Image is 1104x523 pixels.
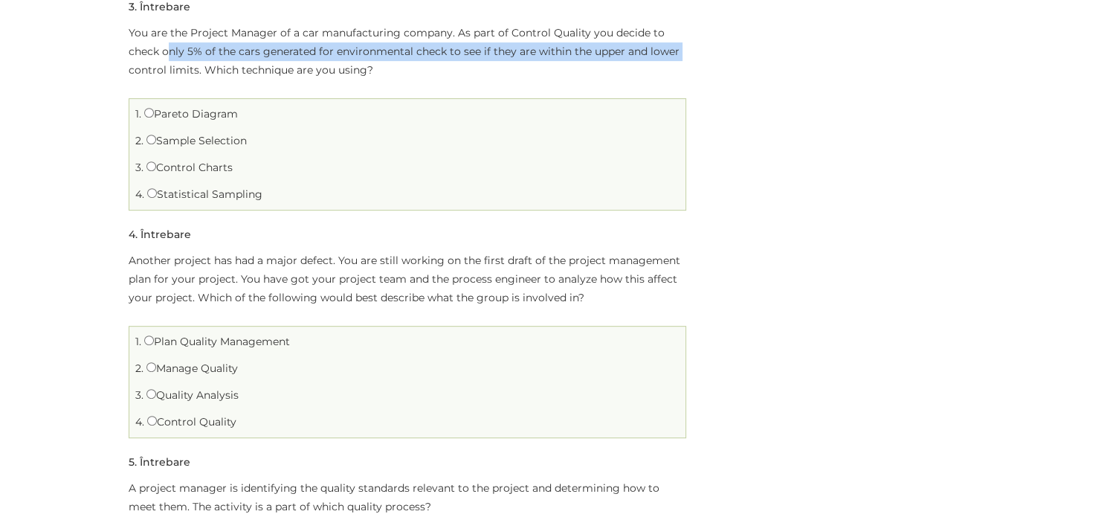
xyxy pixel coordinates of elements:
p: A project manager is identifying the quality standards relevant to the project and determining ho... [129,479,686,516]
span: 3. [135,161,143,174]
label: Manage Quality [146,362,238,375]
input: Control Quality [147,416,157,426]
span: 2. [135,134,143,147]
span: 3. [135,388,143,402]
input: Quality Analysis [146,389,156,399]
h5: . Întrebare [129,457,190,468]
input: Control Charts [146,161,156,171]
p: You are the Project Manager of a car manufacturing company. As part of Control Quality you decide... [129,24,686,80]
span: 4. [135,415,144,429]
label: Statistical Sampling [147,187,262,201]
h5: . Întrebare [129,1,190,13]
span: 5 [129,455,135,469]
input: Plan Quality Management [144,336,154,345]
span: 4. [135,187,144,201]
input: Statistical Sampling [147,188,157,198]
label: Control Charts [146,161,233,174]
input: Manage Quality [146,362,156,372]
label: Control Quality [147,415,236,429]
span: 1. [135,335,141,348]
p: Another project has had a major defect. You are still working on the first draft of the project m... [129,251,686,307]
h5: . Întrebare [129,229,191,240]
span: 4 [129,228,135,241]
span: 2. [135,362,143,375]
label: Plan Quality Management [144,335,290,348]
label: Pareto Diagram [144,107,238,121]
span: 1. [135,107,141,121]
input: Sample Selection [146,135,156,144]
label: Sample Selection [146,134,247,147]
label: Quality Analysis [146,388,239,402]
input: Pareto Diagram [144,108,154,118]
